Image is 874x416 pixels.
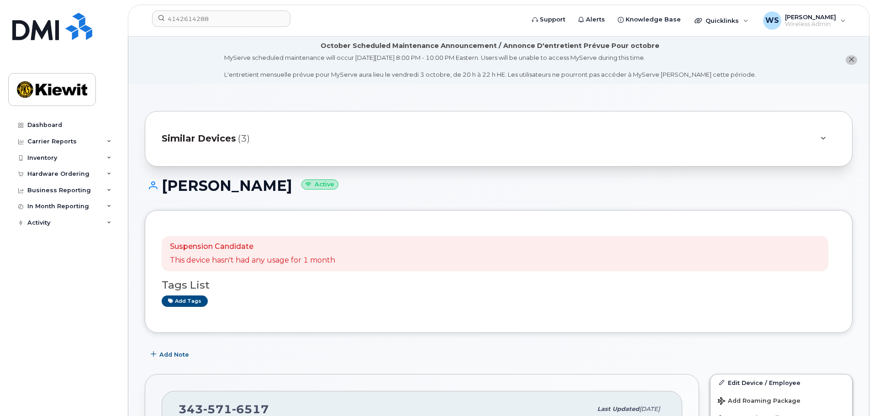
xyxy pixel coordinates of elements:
[224,53,756,79] div: MyServe scheduled maintenance will occur [DATE][DATE] 8:00 PM - 10:00 PM Eastern. Users will be u...
[639,405,660,412] span: [DATE]
[232,402,269,416] span: 6517
[238,132,250,145] span: (3)
[711,374,852,391] a: Edit Device / Employee
[718,397,800,406] span: Add Roaming Package
[170,242,335,252] p: Suspension Candidate
[301,179,338,190] small: Active
[170,255,335,266] p: This device hasn't had any usage for 1 month
[321,41,659,51] div: October Scheduled Maintenance Announcement / Annonce D'entretient Prévue Pour octobre
[834,376,867,409] iframe: Messenger Launcher
[162,132,236,145] span: Similar Devices
[159,350,189,359] span: Add Note
[162,279,836,291] h3: Tags List
[597,405,639,412] span: Last updated
[162,295,208,307] a: Add tags
[145,178,853,194] h1: [PERSON_NAME]
[145,347,197,363] button: Add Note
[846,55,857,65] button: close notification
[203,402,232,416] span: 571
[711,391,852,410] button: Add Roaming Package
[179,402,269,416] span: 343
